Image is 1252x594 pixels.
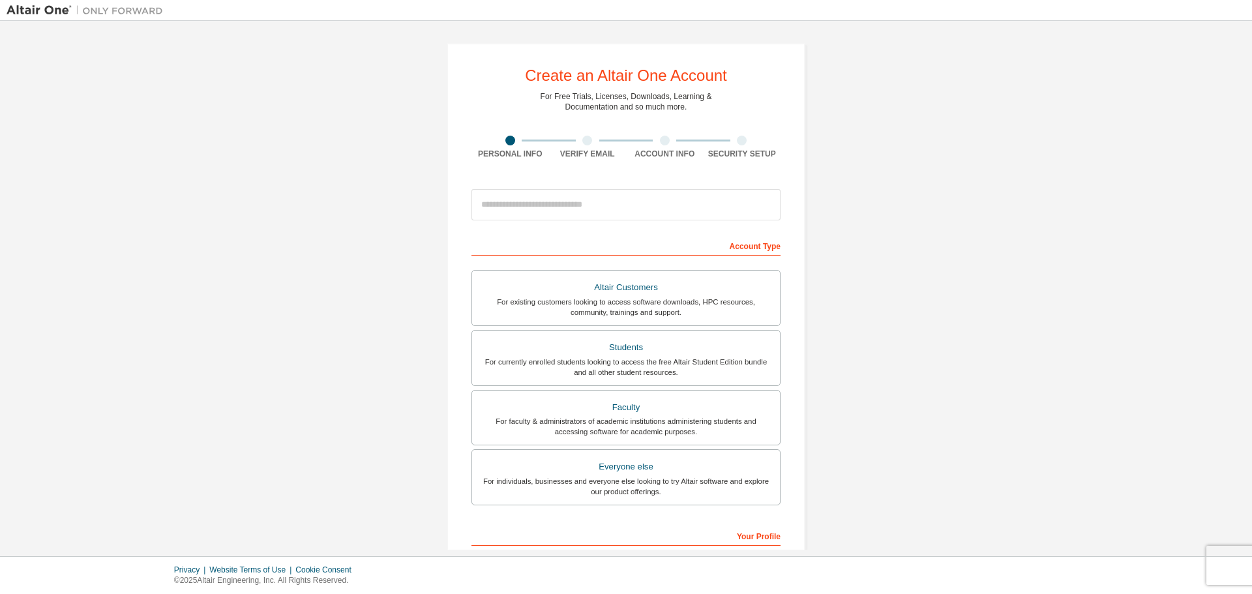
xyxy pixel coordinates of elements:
[525,68,727,83] div: Create an Altair One Account
[480,297,772,318] div: For existing customers looking to access software downloads, HPC resources, community, trainings ...
[209,565,295,575] div: Website Terms of Use
[471,149,549,159] div: Personal Info
[471,525,781,546] div: Your Profile
[471,235,781,256] div: Account Type
[541,91,712,112] div: For Free Trials, Licenses, Downloads, Learning & Documentation and so much more.
[480,338,772,357] div: Students
[174,565,209,575] div: Privacy
[174,575,359,586] p: © 2025 Altair Engineering, Inc. All Rights Reserved.
[549,149,627,159] div: Verify Email
[480,357,772,378] div: For currently enrolled students looking to access the free Altair Student Edition bundle and all ...
[480,416,772,437] div: For faculty & administrators of academic institutions administering students and accessing softwa...
[704,149,781,159] div: Security Setup
[480,278,772,297] div: Altair Customers
[295,565,359,575] div: Cookie Consent
[626,149,704,159] div: Account Info
[480,476,772,497] div: For individuals, businesses and everyone else looking to try Altair software and explore our prod...
[480,458,772,476] div: Everyone else
[7,4,170,17] img: Altair One
[480,398,772,417] div: Faculty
